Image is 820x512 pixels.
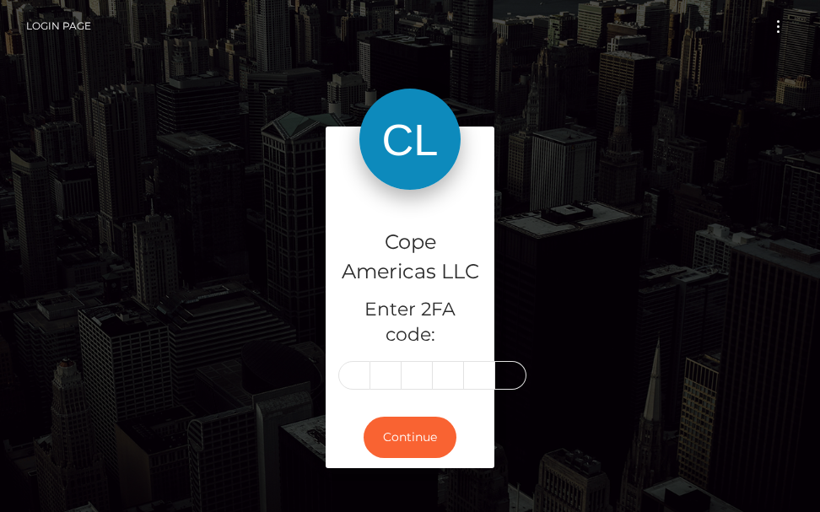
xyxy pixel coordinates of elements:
[26,8,91,44] a: Login Page
[763,15,794,38] button: Toggle navigation
[364,417,456,458] button: Continue
[338,297,482,349] h5: Enter 2FA code:
[359,89,461,190] img: Cope Americas LLC
[338,228,482,287] h4: Cope Americas LLC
